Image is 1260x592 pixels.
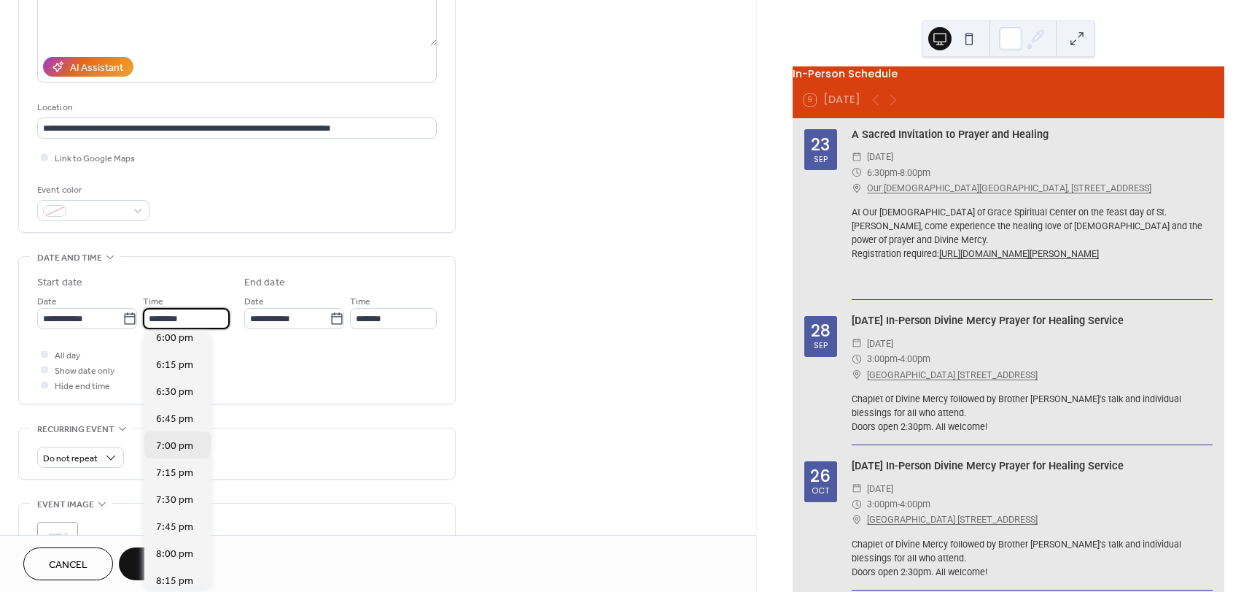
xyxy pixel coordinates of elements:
[143,294,163,310] span: Time
[814,342,828,350] div: Sep
[852,512,862,527] div: ​
[156,439,193,454] span: 7:00 pm
[898,351,900,366] span: -
[37,250,102,266] span: Date and time
[867,149,893,164] span: [DATE]
[156,574,193,589] span: 8:15 pm
[867,512,1038,527] a: [GEOGRAPHIC_DATA] [STREET_ADDRESS]
[852,165,862,180] div: ​
[43,57,133,77] button: AI Assistant
[37,497,94,512] span: Event image
[37,182,147,198] div: Event color
[119,547,194,580] button: Save
[900,496,930,512] span: 4:00pm
[852,206,1213,288] div: At Our [DEMOGRAPHIC_DATA] of Grace Spiritual Center on the feast day of St. [PERSON_NAME], come e...
[852,496,862,512] div: ​
[898,165,900,180] span: -
[852,351,862,366] div: ​
[867,165,898,180] span: 6:30pm
[939,248,1099,259] a: [URL][DOMAIN_NAME][PERSON_NAME]
[867,336,893,351] span: [DATE]
[852,538,1213,580] div: Chaplet of Divine Mercy followed by Brother [PERSON_NAME]'s talk and individual blessings for all...
[55,151,135,166] span: Link to Google Maps
[37,275,82,291] div: Start date
[852,393,1213,434] div: Chaplet of Divine Mercy followed by Brother [PERSON_NAME]'s talk and individual blessings for all...
[55,379,110,394] span: Hide end time
[49,558,87,573] span: Cancel
[37,522,78,563] div: ;
[37,294,57,310] span: Date
[852,180,862,196] div: ​
[867,367,1038,383] a: [GEOGRAPHIC_DATA] [STREET_ADDRESS]
[55,348,80,364] span: All day
[244,294,264,310] span: Date
[23,547,113,580] button: Cancel
[70,61,123,76] div: AI Assistant
[811,323,831,339] div: 28
[852,481,862,496] div: ​
[852,149,862,164] div: ​
[810,468,831,485] div: 26
[43,450,98,467] span: Do not repeat
[867,496,898,512] span: 3:00pm
[37,100,434,115] div: Location
[350,294,370,310] span: Time
[156,358,193,373] span: 6:15 pm
[852,313,1213,329] div: [DATE] In-Person Divine Mercy Prayer for Healing Service
[156,493,193,508] span: 7:30 pm
[867,180,1151,196] a: Our [DEMOGRAPHIC_DATA][GEOGRAPHIC_DATA], [STREET_ADDRESS]
[852,336,862,351] div: ​
[900,165,930,180] span: 8:00pm
[867,481,893,496] span: [DATE]
[867,351,898,366] span: 3:00pm
[814,155,828,164] div: Sep
[156,466,193,481] span: 7:15 pm
[900,351,930,366] span: 4:00pm
[156,385,193,400] span: 6:30 pm
[244,275,285,291] div: End date
[852,367,862,383] div: ​
[852,458,1213,474] div: [DATE] In-Person Divine Mercy Prayer for Healing Service
[812,487,829,495] div: Oct
[156,331,193,346] span: 6:00 pm
[898,496,900,512] span: -
[793,66,1224,82] div: In-Person Schedule
[811,137,830,153] div: 23
[156,520,193,535] span: 7:45 pm
[156,412,193,427] span: 6:45 pm
[37,422,114,437] span: Recurring event
[852,127,1213,143] div: A Sacred Invitation to Prayer and Healing
[55,364,114,379] span: Show date only
[156,547,193,562] span: 8:00 pm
